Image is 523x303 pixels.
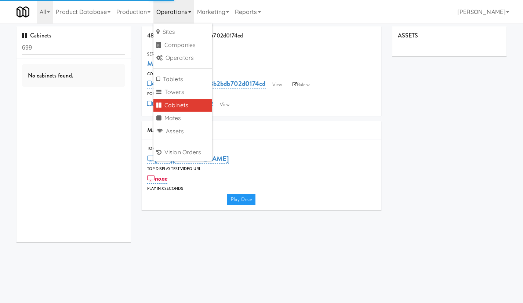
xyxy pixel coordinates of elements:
input: Search cabinets [22,41,125,55]
a: Assets [153,125,212,138]
a: Operators [153,51,212,65]
div: Serial Number [147,51,376,58]
a: Cabinets [153,99,212,112]
div: POS [147,90,376,98]
a: Tablets [153,73,212,86]
span: ASSETS [398,31,418,40]
a: Play Once [227,194,255,205]
a: Companies [153,39,212,52]
a: Towers [153,86,212,99]
a: 482692c124c601643b2bdb702d0174cd [147,79,265,89]
a: none [147,173,167,184]
div: Computer [147,71,376,78]
a: View [216,99,233,110]
a: M-107327 [147,59,177,69]
a: Balena [288,79,314,90]
img: Micromart [17,6,29,18]
a: Mates [153,112,212,125]
a: 0000573243413922 [147,99,213,109]
div: Top Display Looping Video Url [147,145,376,152]
a: View [269,79,286,90]
div: Play in X seconds [147,185,376,192]
a: Sites [153,25,212,39]
a: Vision Orders [153,146,212,159]
div: Top Display Test Video Url [147,165,376,173]
a: [URL][DOMAIN_NAME] [147,154,229,164]
span: Marketing [147,126,172,134]
span: No cabinets found. [28,71,73,80]
span: Cabinets [22,31,51,40]
div: 482692c124c601643b2bdb702d0174cd [142,26,381,45]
